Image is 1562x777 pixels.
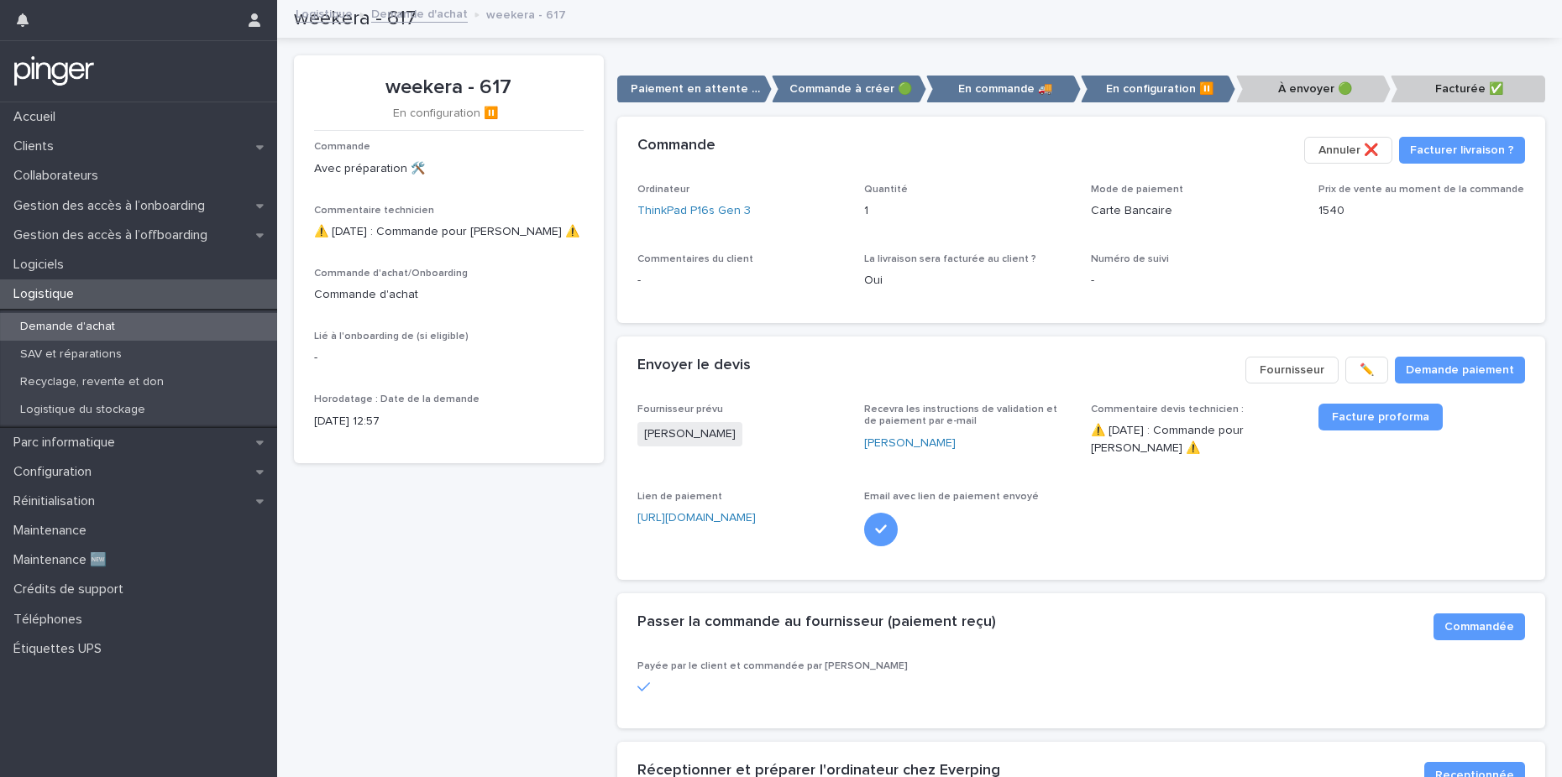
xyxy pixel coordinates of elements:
[637,492,722,502] span: Lien de paiement
[314,286,584,304] p: Commande d'achat
[314,76,584,100] p: weekera - 617
[1318,142,1378,159] span: Annuler ❌​
[637,202,751,220] a: ThinkPad P16s Gen 3
[7,138,67,154] p: Clients
[637,613,996,632] h2: Passer la commande au fournisseur (paiement reçu)
[1245,357,1339,383] button: Fournisseur
[1391,76,1545,103] p: Facturée ✅
[1081,76,1235,103] p: En configuration ⏸️
[1091,202,1297,220] p: Carte Bancaire
[1318,202,1525,220] p: 1540
[7,347,135,362] p: SAV et réparations
[1395,357,1525,383] button: Demande paiement
[314,394,480,404] span: Horodatage : Date de la demande
[7,227,221,243] p: Gestion des accès à l’offboarding
[314,160,584,178] p: Avec préparation 🛠️
[1399,137,1525,164] button: Facturer livraison ?
[864,272,1071,289] p: Oui
[1434,613,1525,640] button: Commandée
[13,55,95,88] img: mTgBEunGTSyRkCgitkcU
[864,185,908,195] span: Quantité
[7,375,177,389] p: Recyclage, revente et don
[1260,362,1324,378] span: Fournisseur
[7,198,218,214] p: Gestion des accès à l’onboarding
[637,254,753,264] span: Commentaires du client
[371,3,468,23] a: Demande d'achat
[637,137,715,155] h2: Commande
[1091,254,1169,264] span: Numéro de suivi
[314,269,468,279] span: Commande d'achat/Onboarding
[1318,404,1443,430] a: Facture proforma
[1345,357,1388,383] button: ✏️
[637,512,756,524] a: [URL][DOMAIN_NAME]
[1360,362,1374,378] span: ✏️
[314,331,469,342] span: Lié à l'onboarding de (si eligible)
[7,523,100,539] p: Maintenance
[637,272,844,289] p: -
[7,581,137,597] p: Crédits de support
[7,109,69,125] p: Accueil
[7,403,159,417] p: Logistique du stockage
[7,552,120,568] p: Maintenance 🆕
[7,286,87,302] p: Logistique
[1091,185,1183,195] span: Mode de paiement
[1304,137,1392,164] button: Annuler ❌​
[1091,404,1244,415] span: Commentaire devis technicien :
[314,142,370,152] span: Commande
[7,257,77,273] p: Logiciels
[864,202,1071,220] p: 1
[7,641,115,657] p: Étiquettes UPS
[637,357,751,375] h2: Envoyer le devis
[864,435,956,452] a: [PERSON_NAME]
[314,107,577,121] p: En configuration ⏸️
[772,76,926,103] p: Commande à créer 🟢
[314,349,584,367] p: -
[637,185,689,195] span: Ordinateur
[314,413,584,430] p: [DATE] 12:57
[864,404,1057,426] span: Recevra les instructions de validation et de paiement par e-mail
[1091,272,1297,289] p: -
[637,422,742,446] span: [PERSON_NAME]
[864,254,1036,264] span: La livraison sera facturée au client ?
[314,206,434,216] span: Commentaire technicien
[1444,618,1514,635] span: Commandée
[926,76,1081,103] p: En commande 🚚​
[296,3,353,23] a: Logistique
[7,493,108,509] p: Réinitialisation
[7,464,105,480] p: Configuration
[1410,142,1514,159] span: Facturer livraison ?
[486,4,566,23] p: weekera - 617
[637,661,908,671] span: Payée par le client et commandée par [PERSON_NAME]
[1406,362,1514,378] span: Demande paiement
[1091,422,1297,457] p: ⚠️ [DATE] : Commande pour [PERSON_NAME] ⚠️
[7,435,128,451] p: Parc informatique
[864,492,1039,502] span: Email avec lien de paiement envoyé
[7,612,96,628] p: Téléphones
[1318,185,1524,195] span: Prix de vente au moment de la commande
[314,223,584,241] p: ⚠️ [DATE] : Commande pour [PERSON_NAME] ⚠️
[1332,411,1429,423] span: Facture proforma
[7,168,112,184] p: Collaborateurs
[617,76,772,103] p: Paiement en attente ⏸️
[1236,76,1391,103] p: À envoyer 🟢
[7,320,128,334] p: Demande d'achat
[637,404,723,415] span: Fournisseur prévu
